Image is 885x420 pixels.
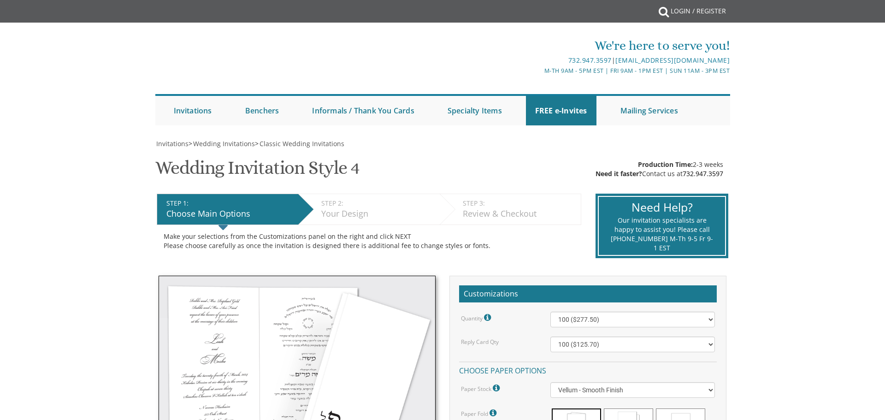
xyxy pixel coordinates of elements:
div: Review & Checkout [463,208,576,220]
h1: Wedding Invitation Style 4 [155,158,360,185]
div: STEP 3: [463,199,576,208]
span: Classic Wedding Invitations [260,139,344,148]
div: We're here to serve you! [347,36,730,55]
label: Reply Card Qty [461,338,499,346]
div: Need Help? [610,199,713,216]
a: Benchers [236,96,289,125]
span: Wedding Invitations [193,139,255,148]
span: > [255,139,344,148]
a: FREE e-Invites [526,96,596,125]
h4: Choose paper options [459,361,717,378]
a: Specialty Items [438,96,511,125]
label: Paper Stock [461,382,502,394]
div: STEP 1: [166,199,294,208]
a: Invitations [155,139,189,148]
a: Wedding Invitations [192,139,255,148]
label: Paper Fold [461,407,499,419]
label: Quantity [461,312,493,324]
a: Invitations [165,96,221,125]
a: 732.947.3597 [683,169,723,178]
span: Invitations [156,139,189,148]
div: M-Th 9am - 5pm EST | Fri 9am - 1pm EST | Sun 11am - 3pm EST [347,66,730,76]
div: Choose Main Options [166,208,294,220]
span: Need it faster? [596,169,642,178]
a: Informals / Thank You Cards [303,96,423,125]
div: Our invitation specialists are happy to assist you! Please call [PHONE_NUMBER] M-Th 9-5 Fr 9-1 EST [610,216,713,253]
h2: Customizations [459,285,717,303]
a: Classic Wedding Invitations [259,139,344,148]
div: STEP 2: [321,199,435,208]
a: Mailing Services [611,96,687,125]
div: 2-3 weeks Contact us at [596,160,723,178]
span: > [189,139,255,148]
span: Production Time: [638,160,693,169]
a: 732.947.3597 [568,56,612,65]
div: | [347,55,730,66]
div: Make your selections from the Customizations panel on the right and click NEXT Please choose care... [164,232,574,250]
a: [EMAIL_ADDRESS][DOMAIN_NAME] [615,56,730,65]
div: Your Design [321,208,435,220]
